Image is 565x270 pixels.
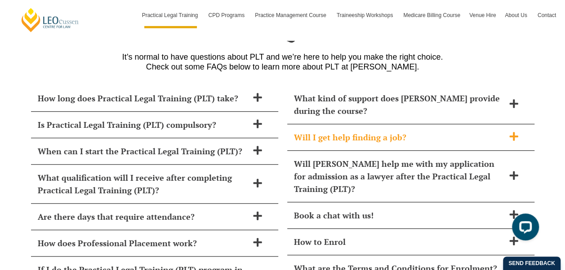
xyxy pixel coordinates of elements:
a: Traineeship Workshops [332,2,399,28]
h2: FAQ's [27,20,539,43]
a: Practice Management Course [250,2,332,28]
h2: When can I start the Practical Legal Training (PLT)? [38,145,248,157]
h2: Is Practical Legal Training (PLT) compulsory? [38,118,248,131]
a: Venue Hire [465,2,500,28]
a: About Us [500,2,533,28]
h2: Will I get help finding a job? [294,131,504,144]
h2: How long does Practical Legal Training (PLT) take? [38,92,248,105]
a: Practical Legal Training [138,2,204,28]
h2: Are there days that require attendance? [38,210,248,223]
h2: What qualification will I receive after completing Practical Legal Training (PLT)? [38,171,248,196]
h2: Will [PERSON_NAME] help me with my application for admission as a lawyer after the Practical Lega... [294,157,504,195]
a: CPD Programs [204,2,250,28]
a: [PERSON_NAME] Centre for Law [20,7,80,33]
h2: What kind of support does [PERSON_NAME] provide during the course? [294,92,504,117]
a: Medicare Billing Course [399,2,465,28]
iframe: LiveChat chat widget [505,210,543,248]
h2: How to Enrol [294,235,504,248]
h2: How does Professional Placement work? [38,237,248,249]
a: Contact [533,2,561,28]
h2: Book a chat with us! [294,209,504,222]
p: It’s normal to have questions about PLT and we’re here to help you make the right choice. Check o... [27,52,539,72]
